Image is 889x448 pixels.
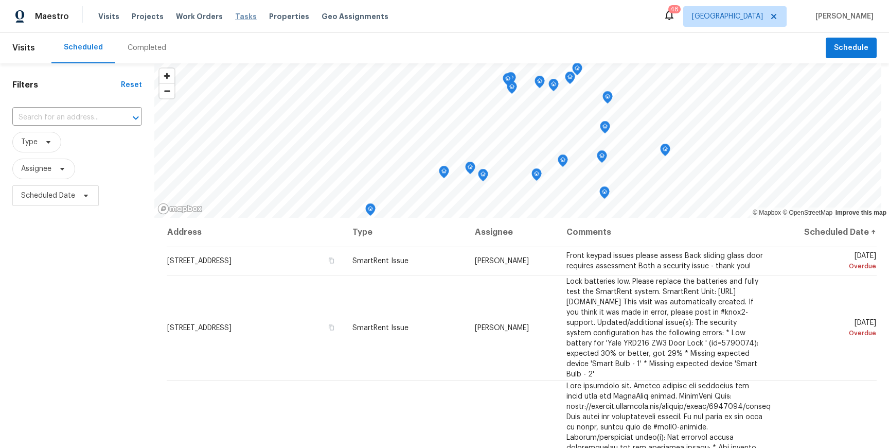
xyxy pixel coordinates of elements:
span: [STREET_ADDRESS] [167,257,232,265]
span: SmartRent Issue [352,257,408,265]
div: Map marker [503,73,513,89]
span: [PERSON_NAME] [475,324,529,332]
div: Completed [128,43,166,53]
span: Front keypad issues please assess Back sliding glass door requires assessment Both a security iss... [566,252,763,270]
div: Map marker [365,203,376,219]
div: Scheduled [64,42,103,53]
a: Improve this map [835,209,886,216]
span: Schedule [834,42,868,55]
div: Map marker [478,169,488,185]
a: OpenStreetMap [783,209,832,216]
button: Zoom out [159,83,174,98]
div: Map marker [531,168,542,184]
div: Reset [121,80,142,90]
span: Visits [98,11,119,22]
span: Work Orders [176,11,223,22]
span: [PERSON_NAME] [811,11,874,22]
span: Projects [132,11,164,22]
th: Comments [558,218,771,247]
span: Scheduled Date [21,191,75,201]
div: Map marker [439,166,449,182]
span: Tasks [235,13,257,20]
div: Map marker [465,162,475,178]
div: Map marker [565,72,575,88]
div: 46 [670,4,679,14]
button: Open [129,111,143,125]
th: Address [167,218,344,247]
span: Properties [269,11,309,22]
div: Map marker [506,72,516,88]
span: [DATE] [779,252,876,271]
span: SmartRent Issue [352,324,408,332]
div: Overdue [779,328,876,338]
div: Overdue [779,261,876,271]
span: Visits [12,37,35,59]
span: Maestro [35,11,69,22]
span: Type [21,137,38,147]
span: Geo Assignments [322,11,388,22]
button: Zoom in [159,68,174,83]
div: Map marker [600,121,610,137]
div: Map marker [602,91,613,107]
span: Assignee [21,164,51,174]
span: Lock batteries low. Please replace the batteries and fully test the SmartRent system. SmartRent U... [566,278,758,378]
div: Map marker [660,144,670,160]
div: Map marker [597,150,607,166]
span: [GEOGRAPHIC_DATA] [692,11,763,22]
button: Copy Address [327,323,336,332]
div: Map marker [507,81,517,97]
span: [PERSON_NAME] [475,257,529,265]
span: [STREET_ADDRESS] [167,324,232,332]
div: Map marker [599,186,610,202]
div: Map marker [558,154,568,170]
div: Map marker [548,79,559,95]
canvas: Map [154,63,881,218]
div: Map marker [535,76,545,92]
div: Map marker [572,63,582,79]
th: Scheduled Date ↑ [771,218,877,247]
a: Mapbox homepage [157,203,203,215]
span: Zoom out [159,84,174,98]
th: Assignee [467,218,559,247]
h1: Filters [12,80,121,90]
a: Mapbox [753,209,781,216]
span: [DATE] [779,319,876,338]
button: Schedule [826,38,877,59]
th: Type [344,218,466,247]
input: Search for an address... [12,110,113,126]
button: Copy Address [327,256,336,265]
